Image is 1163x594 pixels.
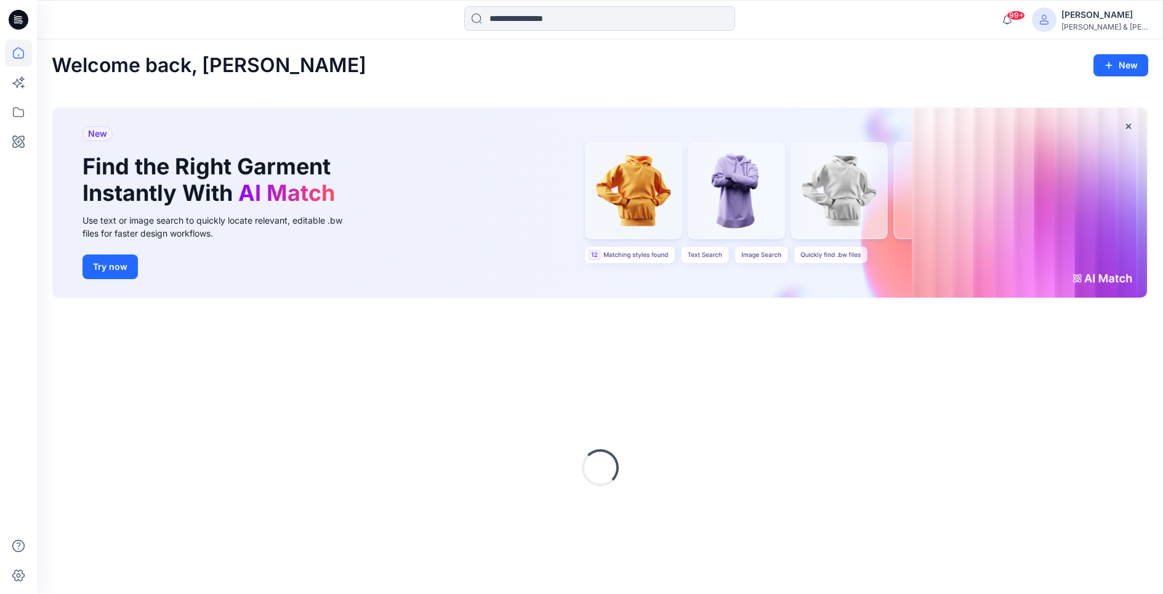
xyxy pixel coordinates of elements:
[82,254,138,279] button: Try now
[52,54,366,77] h2: Welcome back, [PERSON_NAME]
[82,214,360,240] div: Use text or image search to quickly locate relevant, editable .bw files for faster design workflows.
[1007,10,1025,20] span: 99+
[238,179,335,206] span: AI Match
[88,126,107,141] span: New
[1061,22,1148,31] div: [PERSON_NAME] & [PERSON_NAME]
[82,153,341,206] h1: Find the Right Garment Instantly With
[1093,54,1148,76] button: New
[1039,15,1049,25] svg: avatar
[1061,7,1148,22] div: [PERSON_NAME]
